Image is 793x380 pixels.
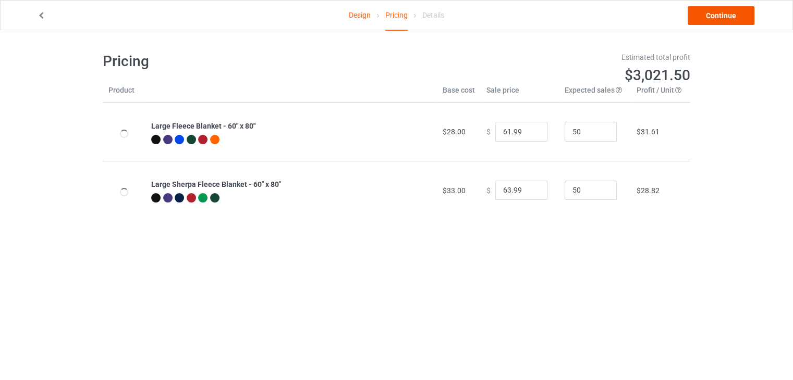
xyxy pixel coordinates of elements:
[486,186,491,194] span: $
[151,122,255,130] b: Large Fleece Blanket - 60" x 80"
[637,128,660,136] span: $31.61
[422,1,444,30] div: Details
[385,1,408,31] div: Pricing
[631,85,690,103] th: Profit / Unit
[103,85,145,103] th: Product
[637,186,660,195] span: $28.82
[688,6,754,25] a: Continue
[103,52,389,71] h1: Pricing
[486,128,491,136] span: $
[437,85,481,103] th: Base cost
[349,1,371,30] a: Design
[559,85,631,103] th: Expected sales
[443,128,466,136] span: $28.00
[625,67,690,84] span: $3,021.50
[404,52,691,62] div: Estimated total profit
[151,180,281,188] b: Large Sherpa Fleece Blanket - 60" x 80"
[481,85,559,103] th: Sale price
[443,186,466,195] span: $33.00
